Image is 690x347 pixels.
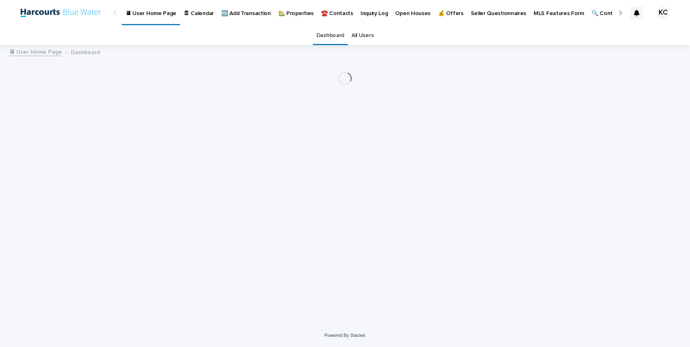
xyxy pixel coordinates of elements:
[657,7,670,20] div: KC
[9,47,62,56] a: 🖥 User Home Page
[71,47,100,56] p: Dashboard
[16,5,105,21] img: tNrfT9AQRbuT9UvJ4teX
[316,26,344,45] a: Dashboard
[352,26,374,45] a: All Users
[324,333,365,338] a: Powered By Stacker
